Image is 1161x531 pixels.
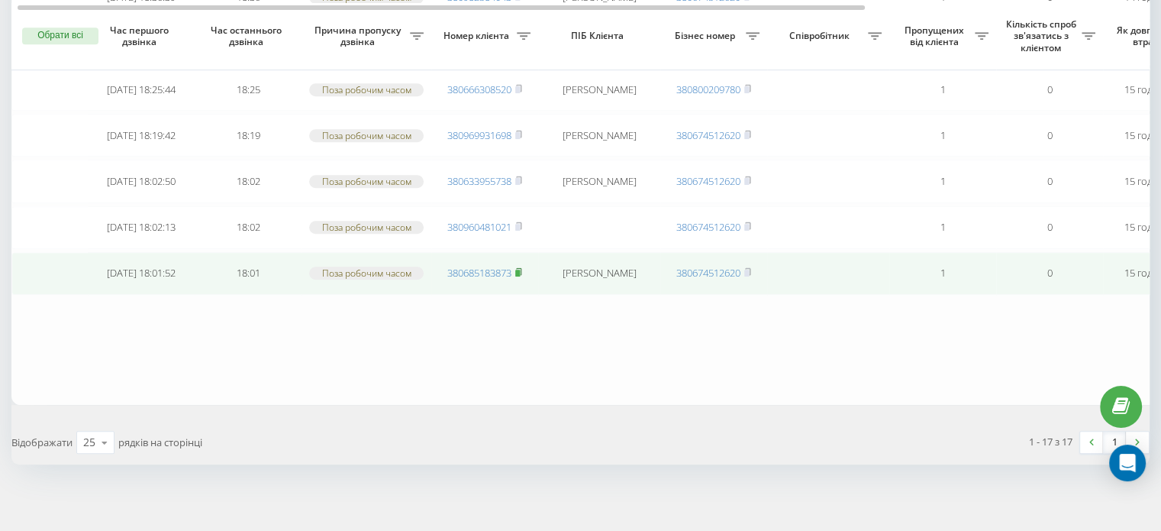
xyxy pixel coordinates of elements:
a: 380674512620 [676,266,740,280]
td: [DATE] 18:02:13 [88,206,195,249]
td: 0 [996,160,1103,202]
div: Поза робочим часом [309,83,424,96]
td: 18:25 [195,68,302,111]
a: 380960481021 [447,220,511,234]
td: 1 [889,114,996,157]
td: [DATE] 18:19:42 [88,114,195,157]
a: 380666308520 [447,83,511,96]
a: 380633955738 [447,174,511,188]
span: Співробітник [775,30,868,42]
span: Причина пропуску дзвінка [309,24,410,48]
td: 0 [996,114,1103,157]
a: 380674512620 [676,220,740,234]
td: 18:02 [195,206,302,249]
td: [PERSON_NAME] [538,252,660,295]
td: 0 [996,68,1103,111]
td: [PERSON_NAME] [538,114,660,157]
td: [DATE] 18:01:52 [88,252,195,295]
td: [PERSON_NAME] [538,68,660,111]
a: 380969931698 [447,128,511,142]
span: Бізнес номер [668,30,746,42]
span: Пропущених від клієнта [897,24,975,48]
td: 1 [889,68,996,111]
span: Відображати [11,435,73,449]
td: [DATE] 18:02:50 [88,160,195,202]
div: Поза робочим часом [309,221,424,234]
td: 1 [889,252,996,295]
a: 380674512620 [676,174,740,188]
td: 18:19 [195,114,302,157]
div: Open Intercom Messenger [1109,445,1146,481]
td: 0 [996,206,1103,249]
span: Час першого дзвінка [100,24,182,48]
td: [DATE] 18:25:44 [88,68,195,111]
span: Час останнього дзвінка [207,24,289,48]
a: 380674512620 [676,128,740,142]
div: Поза робочим часом [309,129,424,142]
div: 25 [83,435,95,450]
span: рядків на сторінці [118,435,202,449]
div: Поза робочим часом [309,267,424,280]
div: 1 - 17 з 17 [1029,434,1072,449]
span: ПІБ Клієнта [551,30,647,42]
td: 18:01 [195,252,302,295]
button: Обрати всі [22,28,98,44]
div: Поза робочим часом [309,175,424,188]
a: 380685183873 [447,266,511,280]
td: [PERSON_NAME] [538,160,660,202]
td: 0 [996,252,1103,295]
td: 18:02 [195,160,302,202]
a: 1 [1103,432,1126,453]
span: Кількість спроб зв'язатись з клієнтом [1004,18,1082,54]
td: 1 [889,206,996,249]
td: 1 [889,160,996,202]
span: Номер клієнта [439,30,517,42]
a: 380800209780 [676,83,740,96]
